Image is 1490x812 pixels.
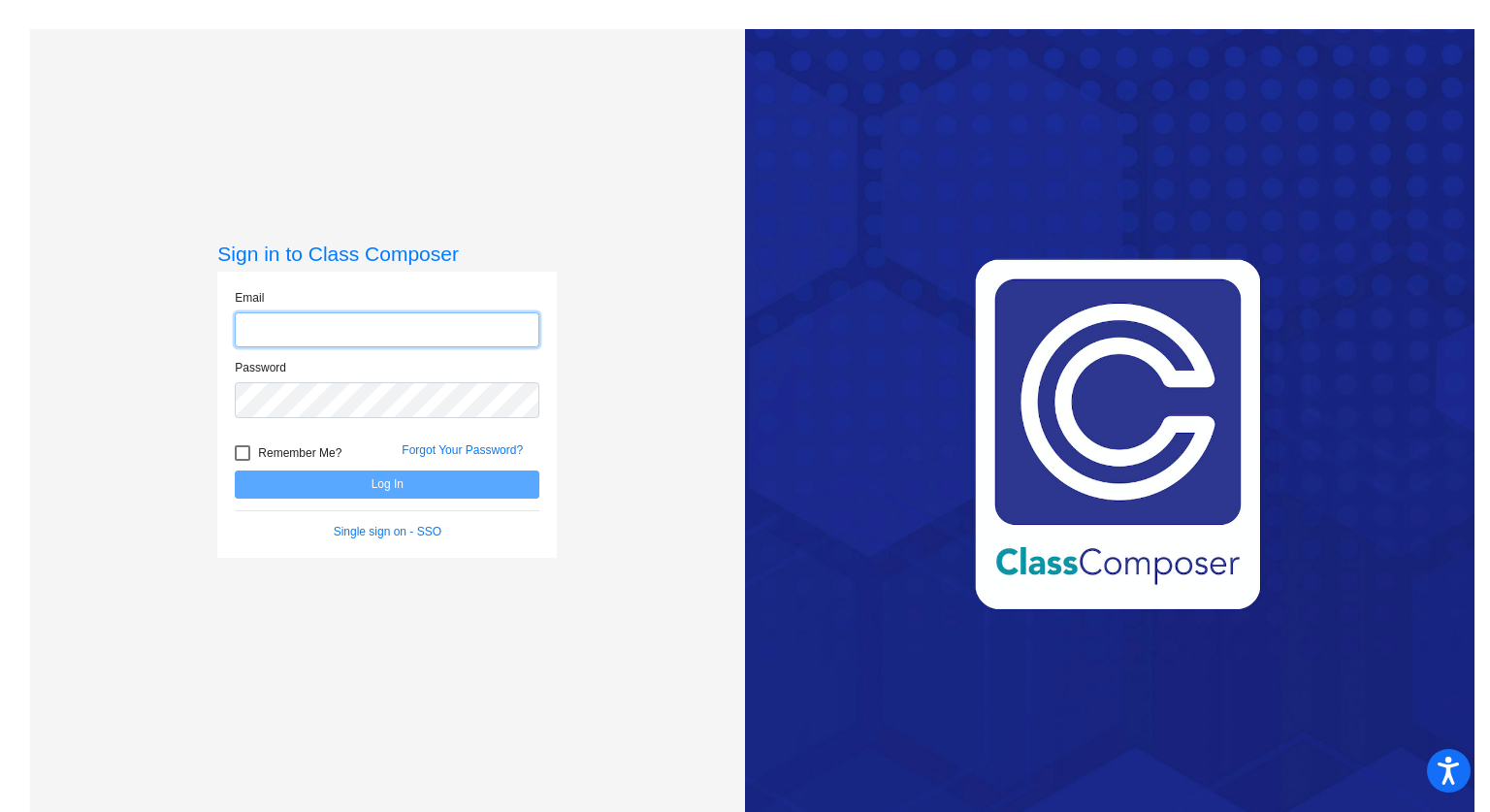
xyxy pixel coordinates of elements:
span: Remember Me? [258,441,341,465]
a: Single sign on - SSO [334,525,441,538]
a: Forgot Your Password? [402,443,523,457]
label: Password [235,359,286,376]
label: Email [235,289,264,307]
h3: Sign in to Class Composer [217,242,557,266]
button: Log In [235,471,539,499]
